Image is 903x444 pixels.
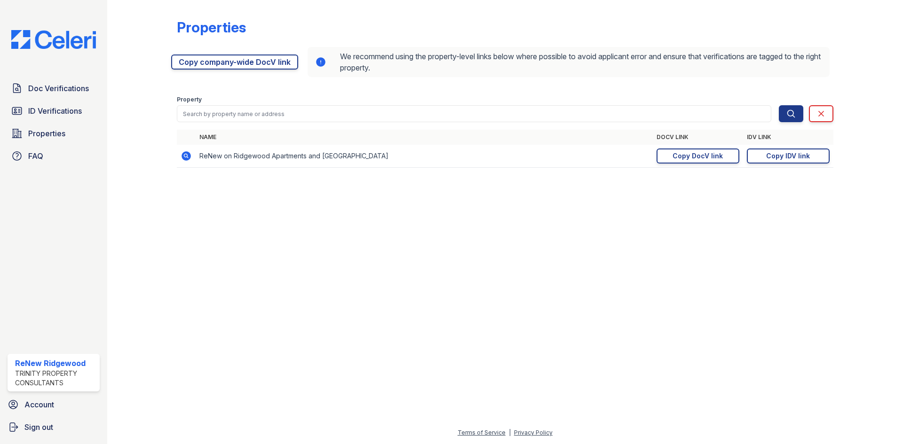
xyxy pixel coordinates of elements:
img: CE_Logo_Blue-a8612792a0a2168367f1c8372b55b34899dd931a85d93a1a3d3e32e68fde9ad4.png [4,30,103,49]
td: ReNew on Ridgewood Apartments and [GEOGRAPHIC_DATA] [196,145,653,168]
div: Trinity Property Consultants [15,369,96,388]
span: Sign out [24,421,53,433]
th: Name [196,130,653,145]
div: Properties [177,19,246,36]
a: ID Verifications [8,101,100,120]
a: Sign out [4,418,103,436]
a: Copy IDV link [747,148,830,164]
a: Privacy Policy [514,429,553,436]
a: Terms of Service [458,429,506,436]
input: Search by property name or address [177,105,771,122]
th: IDV Link [743,130,833,145]
span: ID Verifications [28,105,82,117]
span: FAQ [28,150,43,162]
a: Copy DocV link [657,148,739,164]
div: ReNew Ridgewood [15,358,96,369]
a: Doc Verifications [8,79,100,98]
label: Property [177,96,202,103]
div: | [509,429,511,436]
th: DocV Link [653,130,743,145]
a: Account [4,395,103,414]
div: We recommend using the property-level links below where possible to avoid applicant error and ens... [308,47,830,77]
div: Copy DocV link [673,151,723,161]
span: Account [24,399,54,410]
a: Copy company-wide DocV link [171,55,298,70]
span: Properties [28,128,65,139]
a: FAQ [8,147,100,165]
span: Doc Verifications [28,83,89,94]
div: Copy IDV link [766,151,810,161]
a: Properties [8,124,100,143]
